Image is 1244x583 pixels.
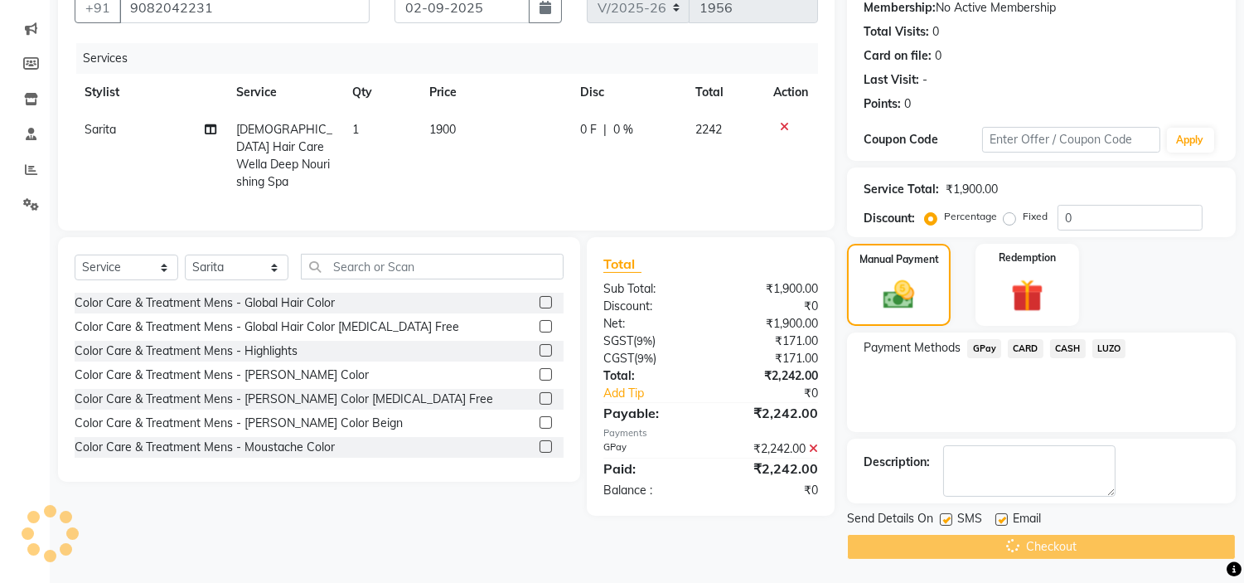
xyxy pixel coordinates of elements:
[763,74,818,111] th: Action
[580,121,597,138] span: 0 F
[1092,339,1126,358] span: LUZO
[352,122,359,137] span: 1
[637,352,653,365] span: 9%
[75,439,335,456] div: Color Care & Treatment Mens - Moustache Color
[1001,275,1053,316] img: _gift.svg
[419,74,570,111] th: Price
[226,74,342,111] th: Service
[570,74,685,111] th: Disc
[864,210,915,227] div: Discount:
[864,339,961,357] span: Payment Methods
[711,280,831,298] div: ₹1,900.00
[591,367,711,385] div: Total:
[591,440,711,458] div: GPay
[1013,510,1041,531] span: Email
[75,367,369,384] div: Color Care & Treatment Mens - [PERSON_NAME] Color
[236,122,332,189] span: [DEMOGRAPHIC_DATA] Hair Care Wella Deep Nourishing Spa
[967,339,1001,358] span: GPay
[603,351,634,366] span: CGST
[591,482,711,499] div: Balance :
[75,415,403,432] div: Color Care & Treatment Mens - [PERSON_NAME] Color Beign
[75,318,459,336] div: Color Care & Treatment Mens - Global Hair Color [MEDICAL_DATA] Free
[957,510,982,531] span: SMS
[429,122,456,137] span: 1900
[864,71,919,89] div: Last Visit:
[935,47,941,65] div: 0
[982,127,1159,153] input: Enter Offer / Coupon Code
[301,254,564,279] input: Search or Scan
[603,333,633,348] span: SGST
[711,459,831,479] div: ₹2,242.00
[847,510,933,531] span: Send Details On
[711,403,831,423] div: ₹2,242.00
[591,315,711,333] div: Net:
[946,181,998,198] div: ₹1,900.00
[711,367,831,385] div: ₹2,242.00
[1050,339,1086,358] span: CASH
[999,250,1056,265] label: Redemption
[1008,339,1043,358] span: CARD
[864,23,929,41] div: Total Visits:
[591,459,711,479] div: Paid:
[932,23,939,41] div: 0
[591,385,731,402] a: Add Tip
[85,122,116,137] span: Sarita
[711,298,831,315] div: ₹0
[711,440,831,458] div: ₹2,242.00
[864,454,930,471] div: Description:
[613,121,633,138] span: 0 %
[75,343,298,360] div: Color Care & Treatment Mens - Highlights
[864,181,939,198] div: Service Total:
[591,333,711,350] div: ( )
[1023,209,1048,224] label: Fixed
[864,95,901,113] div: Points:
[874,277,923,313] img: _cash.svg
[603,426,818,440] div: Payments
[711,315,831,333] div: ₹1,900.00
[75,294,335,312] div: Color Care & Treatment Mens - Global Hair Color
[864,131,982,148] div: Coupon Code
[1167,128,1214,153] button: Apply
[591,403,711,423] div: Payable:
[859,252,939,267] label: Manual Payment
[711,333,831,350] div: ₹171.00
[76,43,830,74] div: Services
[637,334,652,347] span: 9%
[75,74,226,111] th: Stylist
[75,391,493,408] div: Color Care & Treatment Mens - [PERSON_NAME] Color [MEDICAL_DATA] Free
[591,280,711,298] div: Sub Total:
[685,74,764,111] th: Total
[711,482,831,499] div: ₹0
[603,255,641,273] span: Total
[904,95,911,113] div: 0
[591,350,711,367] div: ( )
[922,71,927,89] div: -
[591,298,711,315] div: Discount:
[603,121,607,138] span: |
[342,74,419,111] th: Qty
[711,350,831,367] div: ₹171.00
[864,47,932,65] div: Card on file:
[944,209,997,224] label: Percentage
[695,122,722,137] span: 2242
[731,385,831,402] div: ₹0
